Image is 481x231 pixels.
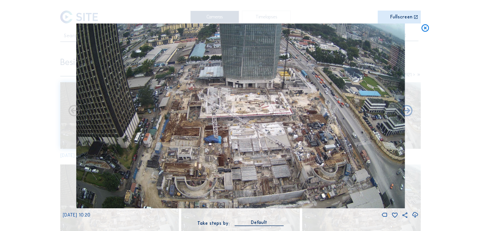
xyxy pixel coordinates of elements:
[63,212,90,218] span: [DATE] 10:20
[76,23,405,208] img: Image
[400,104,414,118] i: Back
[197,221,230,226] div: Take steps by:
[67,104,81,118] i: Forward
[234,219,283,226] div: Default
[390,15,413,20] div: Fullscreen
[251,219,267,226] div: Default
